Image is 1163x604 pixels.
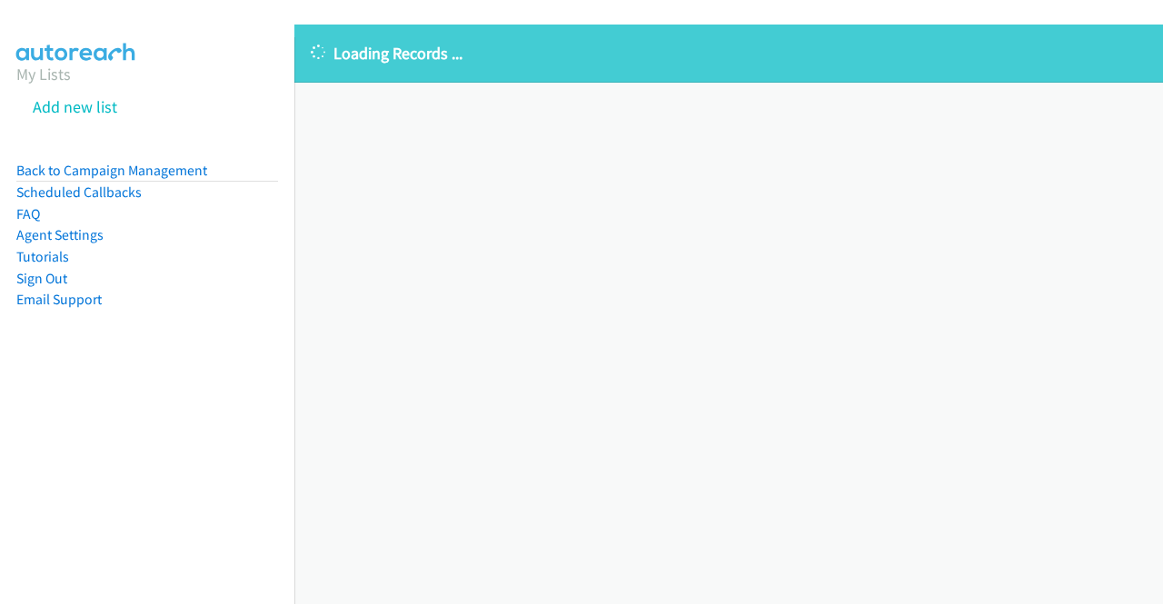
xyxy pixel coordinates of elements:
a: Add new list [33,96,117,117]
a: Tutorials [16,248,69,265]
a: Back to Campaign Management [16,162,207,179]
a: FAQ [16,205,40,223]
a: Sign Out [16,270,67,287]
a: Scheduled Callbacks [16,183,142,201]
p: Loading Records ... [311,41,1147,65]
a: Agent Settings [16,226,104,243]
a: My Lists [16,64,71,84]
a: Email Support [16,291,102,308]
